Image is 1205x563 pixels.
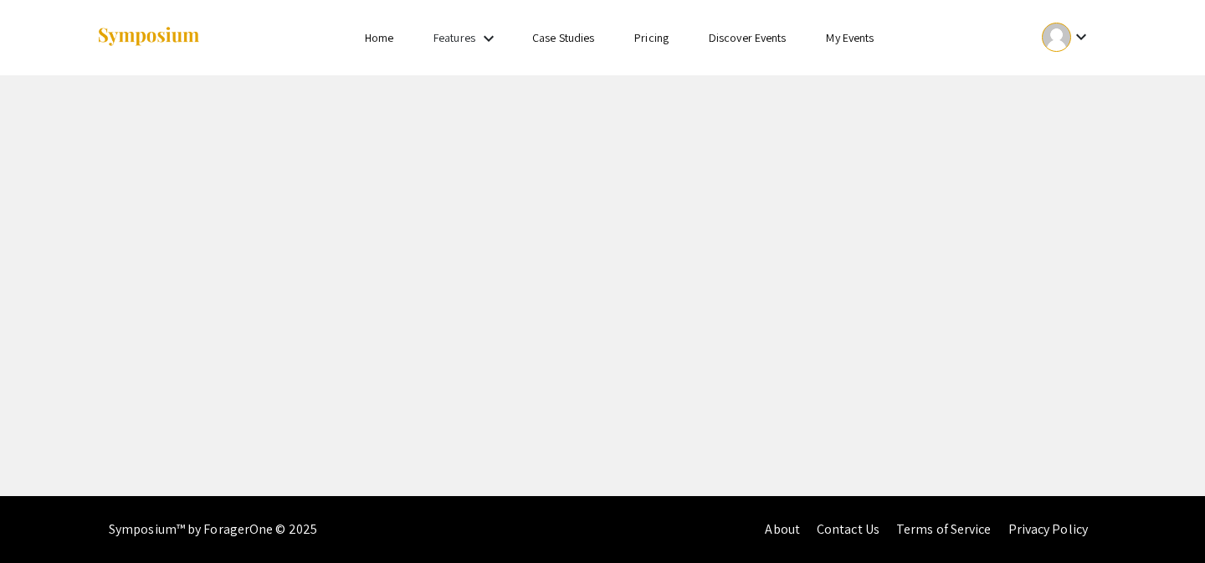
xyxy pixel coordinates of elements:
[365,30,393,45] a: Home
[109,496,317,563] div: Symposium™ by ForagerOne © 2025
[1071,27,1091,47] mat-icon: Expand account dropdown
[896,520,992,538] a: Terms of Service
[817,520,879,538] a: Contact Us
[532,30,594,45] a: Case Studies
[1008,520,1088,538] a: Privacy Policy
[96,26,201,49] img: Symposium by ForagerOne
[765,520,800,538] a: About
[634,30,669,45] a: Pricing
[709,30,787,45] a: Discover Events
[433,30,475,45] a: Features
[826,30,874,45] a: My Events
[1024,18,1109,56] button: Expand account dropdown
[479,28,499,49] mat-icon: Expand Features list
